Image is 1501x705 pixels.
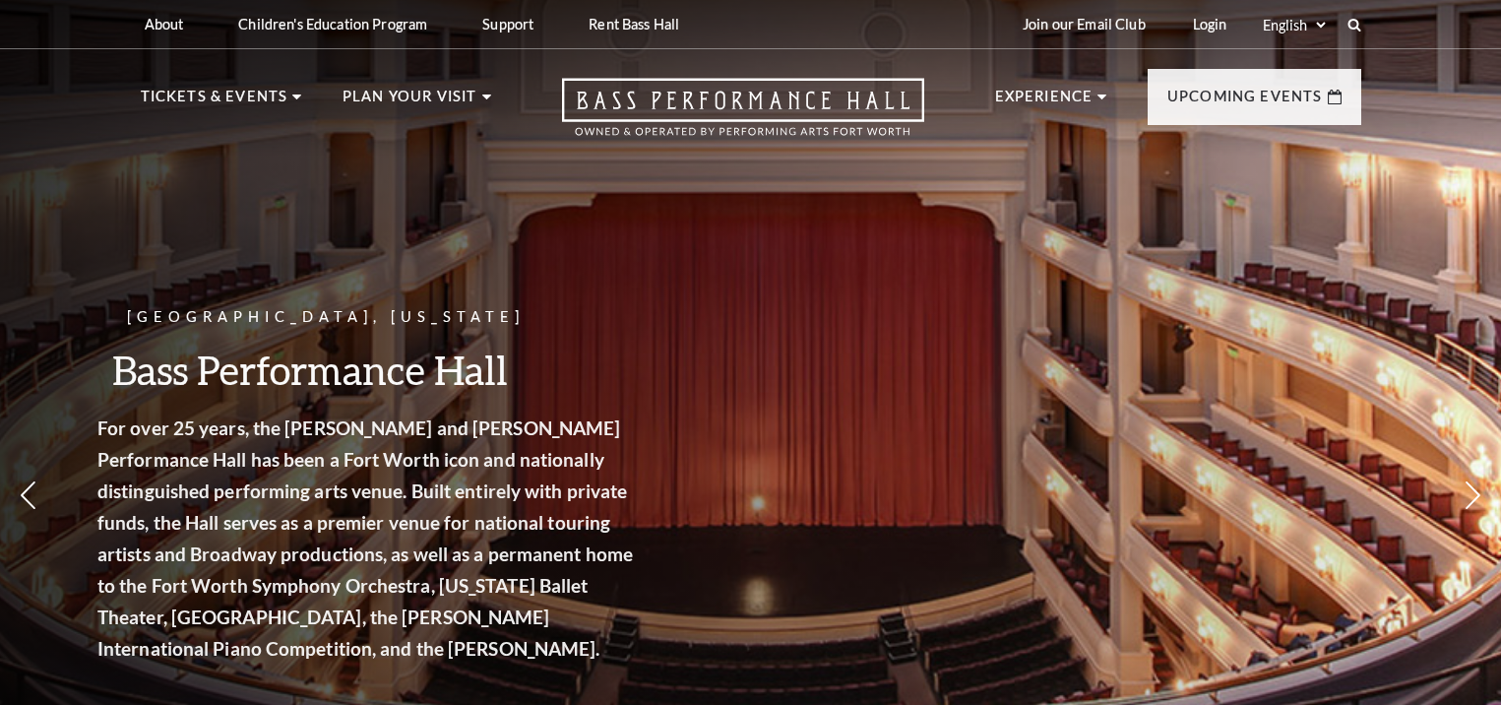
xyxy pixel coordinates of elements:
[995,85,1094,120] p: Experience
[133,305,674,330] p: [GEOGRAPHIC_DATA], [US_STATE]
[133,345,674,395] h3: Bass Performance Hall
[343,85,477,120] p: Plan Your Visit
[1259,16,1329,34] select: Select:
[238,16,427,32] p: Children's Education Program
[133,417,668,660] strong: For over 25 years, the [PERSON_NAME] and [PERSON_NAME] Performance Hall has been a Fort Worth ico...
[141,85,288,120] p: Tickets & Events
[589,16,679,32] p: Rent Bass Hall
[1167,85,1323,120] p: Upcoming Events
[145,16,184,32] p: About
[482,16,533,32] p: Support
